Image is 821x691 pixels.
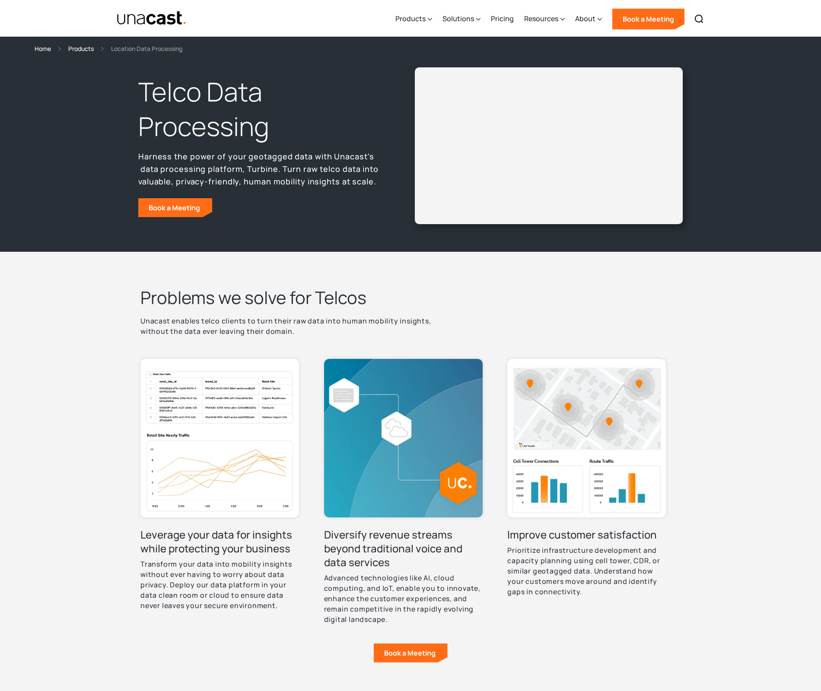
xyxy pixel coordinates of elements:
p: Harness the power of your geotagged data with Unacast's data processing platform, Turbine. Turn r... [138,150,383,187]
a: Home [35,44,51,54]
div: Products [395,1,432,37]
h3: Leverage your data for insights while protecting your business [140,528,299,555]
p: Unacast enables telco clients to turn their raw data into human mobility insights, without the da... [140,316,445,336]
p: Advanced technologies like AI, cloud computing, and IoT, enable you to innovate, enhance the cust... [324,573,483,624]
div: Resources [524,1,565,37]
a: Book a Meeting [612,9,684,29]
p: Prioritize infrastructure development and capacity planning using cell tower, CDR, or similar geo... [507,545,666,597]
a: Book a Meeting [138,198,212,217]
div: Products [395,13,426,24]
a: Pricing [491,1,514,37]
img: Diversify revenue streams [324,359,483,517]
h3: Diversify revenue streams beyond traditional voice and data services [324,528,483,569]
img: Search icon [694,14,704,24]
img: Unacast text logo [117,11,187,26]
img: Cell Tower Connections and Route Traffic graph [507,359,666,517]
div: Solutions [442,13,474,24]
h3: Improve customer satisfaction [507,528,657,542]
div: About [575,13,595,24]
a: home [117,11,187,26]
div: Resources [524,13,558,24]
a: Book a Meeting [374,643,448,662]
div: About [575,1,602,37]
h1: Telco Data Processing [138,75,383,144]
a: Products [68,44,94,54]
div: Location Data Processing [111,44,182,54]
p: Transform your data into mobility insights without ever having to worry about data privacy. Deplo... [140,559,299,611]
img: Retail Site Traffic and Retail Site Hourly Traffic graph [140,359,299,517]
h2: Problems we solve for Telcos [140,286,681,309]
div: Solutions [442,1,481,37]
